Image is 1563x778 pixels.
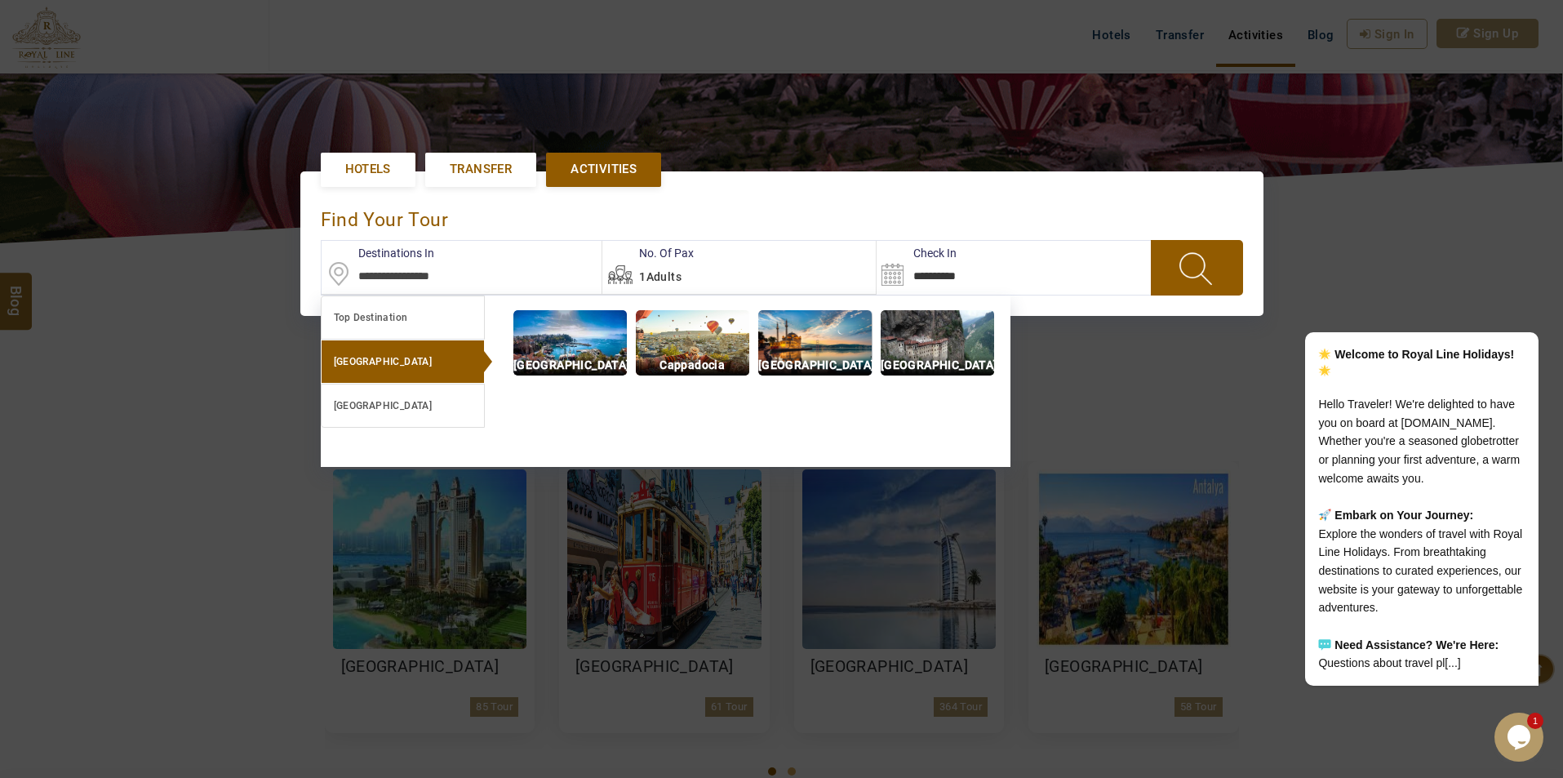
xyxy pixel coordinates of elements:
a: [GEOGRAPHIC_DATA] [321,384,485,428]
img: img [513,310,627,376]
a: [GEOGRAPHIC_DATA] [321,340,485,384]
b: Top Destination [334,312,408,323]
p: [GEOGRAPHIC_DATA] [881,356,994,375]
a: Activities [546,153,661,186]
label: Destinations In [322,245,434,261]
label: No. Of Pax [602,245,694,261]
span: 1Adults [639,270,682,283]
p: [GEOGRAPHIC_DATA] [513,356,627,375]
span: Hotels [345,161,391,178]
b: [GEOGRAPHIC_DATA] [334,356,433,367]
a: Transfer [425,153,536,186]
img: img [881,310,994,376]
img: img [636,310,749,376]
span: Activities [571,161,637,178]
p: Cappadocia [636,356,749,375]
a: Hotels [321,153,415,186]
p: [GEOGRAPHIC_DATA] [758,356,872,375]
iframe: chat widget [1494,713,1547,762]
label: Check In [877,245,957,261]
iframe: chat widget [1253,167,1547,705]
a: Top Destination [321,296,485,340]
div: find your Tour [321,192,1243,240]
b: [GEOGRAPHIC_DATA] [334,400,433,411]
span: Transfer [450,161,512,178]
img: img [758,310,872,376]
